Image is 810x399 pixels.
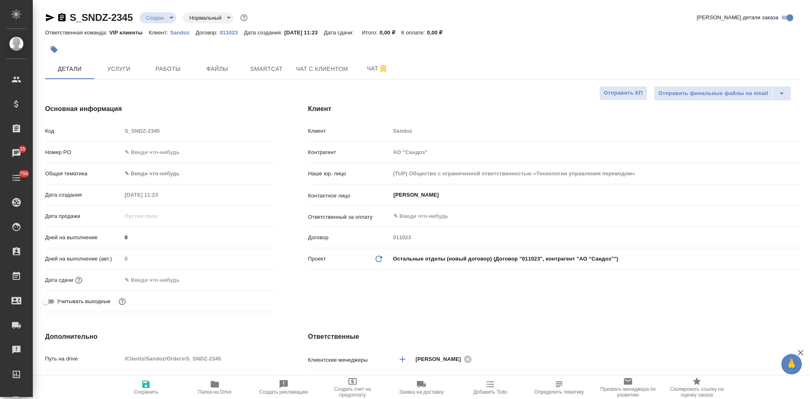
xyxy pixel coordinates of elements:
div: ✎ Введи что-нибудь [125,170,265,178]
button: Создать счет на предоплату [318,376,387,399]
button: Добавить менеджера [393,349,412,369]
p: Проект [308,255,326,263]
button: Добавить Todo [456,376,525,399]
p: Ответственный за оплату [308,213,390,221]
button: Отправить КП [599,86,647,100]
button: Призвать менеджера по развитию [594,376,662,399]
h4: Ответственные [308,332,801,342]
button: Сохранить [111,376,180,399]
button: Добавить тэг [45,41,63,59]
span: Заявка на доставку [399,389,444,395]
button: Папка на Drive [180,376,249,399]
button: Определить тематику [525,376,594,399]
span: [PERSON_NAME] [416,355,466,363]
div: ✎ Введи что-нибудь [122,167,275,181]
button: Доп статусы указывают на важность/срочность заказа [239,12,249,23]
span: Сохранить [134,389,158,395]
button: Нормальный [187,14,224,21]
span: Папка на Drive [198,389,232,395]
span: Файлы [198,64,237,74]
span: 35 [15,145,30,153]
span: Учитывать выходные [57,297,111,306]
p: Путь на drive [45,355,122,363]
p: Итого: [362,29,380,36]
p: Наше юр. лицо [308,170,390,178]
div: [PERSON_NAME] [416,354,475,364]
div: VIP клиенты [390,373,801,387]
button: Если добавить услуги и заполнить их объемом, то дата рассчитается автоматически [73,275,84,286]
p: Договор [308,234,390,242]
input: Пустое поле [390,231,801,243]
span: 756 [15,170,33,178]
input: Пустое поле [390,168,801,179]
h4: Основная информация [45,104,275,114]
span: Чат [358,63,397,74]
button: 🙏 [781,354,802,374]
p: Дата продажи [45,212,122,220]
div: Создан [139,12,176,23]
h4: Дополнительно [45,332,275,342]
a: 35 [2,143,31,163]
span: Определить тематику [534,389,584,395]
p: Дней на выполнение [45,234,122,242]
p: Код [45,127,122,135]
button: Отправить финальные файлы на email [654,86,773,101]
input: Пустое поле [122,125,275,137]
button: Open [796,215,798,217]
div: Создан [183,12,234,23]
input: Пустое поле [122,189,193,201]
button: Open [796,194,798,196]
span: Чат с клиентом [296,64,348,74]
button: Выбери, если сб и вс нужно считать рабочими днями для выполнения заказа. [117,296,127,307]
input: Пустое поле [122,253,275,265]
a: 756 [2,168,31,188]
span: Добавить Todo [473,389,507,395]
button: Создан [143,14,166,21]
p: 011023 [220,29,244,36]
a: 011023 [220,29,244,36]
p: VIP клиенты [109,29,149,36]
span: Детали [50,64,89,74]
input: Пустое поле [122,210,193,222]
span: Работы [148,64,188,74]
span: [PERSON_NAME] детали заказа [697,14,778,22]
p: Общая тематика [45,170,122,178]
p: Sandoz [170,29,196,36]
div: Остальные отделы (новый договор) (Договор "011023", контрагент "АО “Сандоз”") [390,252,801,266]
a: Sandoz [170,29,196,36]
p: К оплате: [401,29,427,36]
p: Клиентские менеджеры [308,356,390,364]
p: Договор: [196,29,220,36]
input: Пустое поле [122,353,275,365]
div: split button [654,86,791,101]
button: Заявка на доставку [387,376,456,399]
input: ✎ Введи что-нибудь [122,146,275,158]
a: S_SNDZ-2345 [70,12,133,23]
input: ✎ Введи что-нибудь [122,274,193,286]
p: Контрагент [308,148,390,156]
p: Контактное лицо [308,192,390,200]
span: Призвать менеджера по развитию [598,386,658,398]
input: ✎ Введи что-нибудь [122,374,275,386]
button: Скопировать ссылку [57,13,67,23]
p: Ответственная команда: [45,29,109,36]
p: Дата сдачи [45,276,73,284]
span: Отправить КП [604,88,643,98]
input: Пустое поле [390,125,801,137]
p: 0,00 ₽ [380,29,401,36]
p: Дата создания [45,191,122,199]
p: Номер PO [45,148,122,156]
span: 🙏 [785,356,799,373]
button: Скопировать ссылку для ЯМессенджера [45,13,55,23]
input: Пустое поле [390,146,801,158]
p: [DATE] 11:23 [284,29,324,36]
span: Smartcat [247,64,286,74]
span: Создать рекламацию [259,389,308,395]
input: ✎ Введи что-нибудь [393,211,771,221]
p: Клиент: [149,29,170,36]
p: Дата создания: [244,29,284,36]
p: Дата сдачи: [324,29,355,36]
p: 0,00 ₽ [427,29,449,36]
button: Создать рекламацию [249,376,318,399]
input: ✎ Введи что-нибудь [122,231,275,243]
